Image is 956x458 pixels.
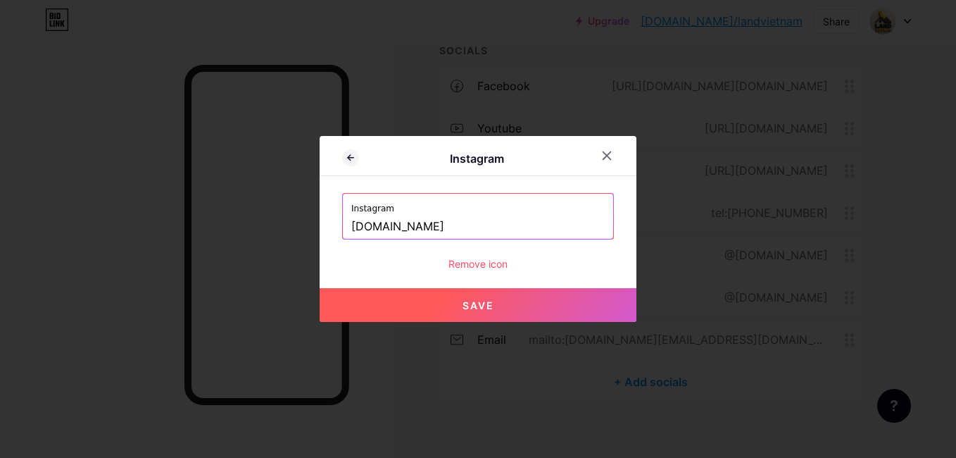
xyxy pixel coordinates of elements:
[359,150,594,167] div: Instagram
[351,194,605,215] label: Instagram
[342,256,614,271] div: Remove icon
[320,288,636,322] button: Save
[463,299,494,311] span: Save
[351,215,605,239] input: Instagram username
